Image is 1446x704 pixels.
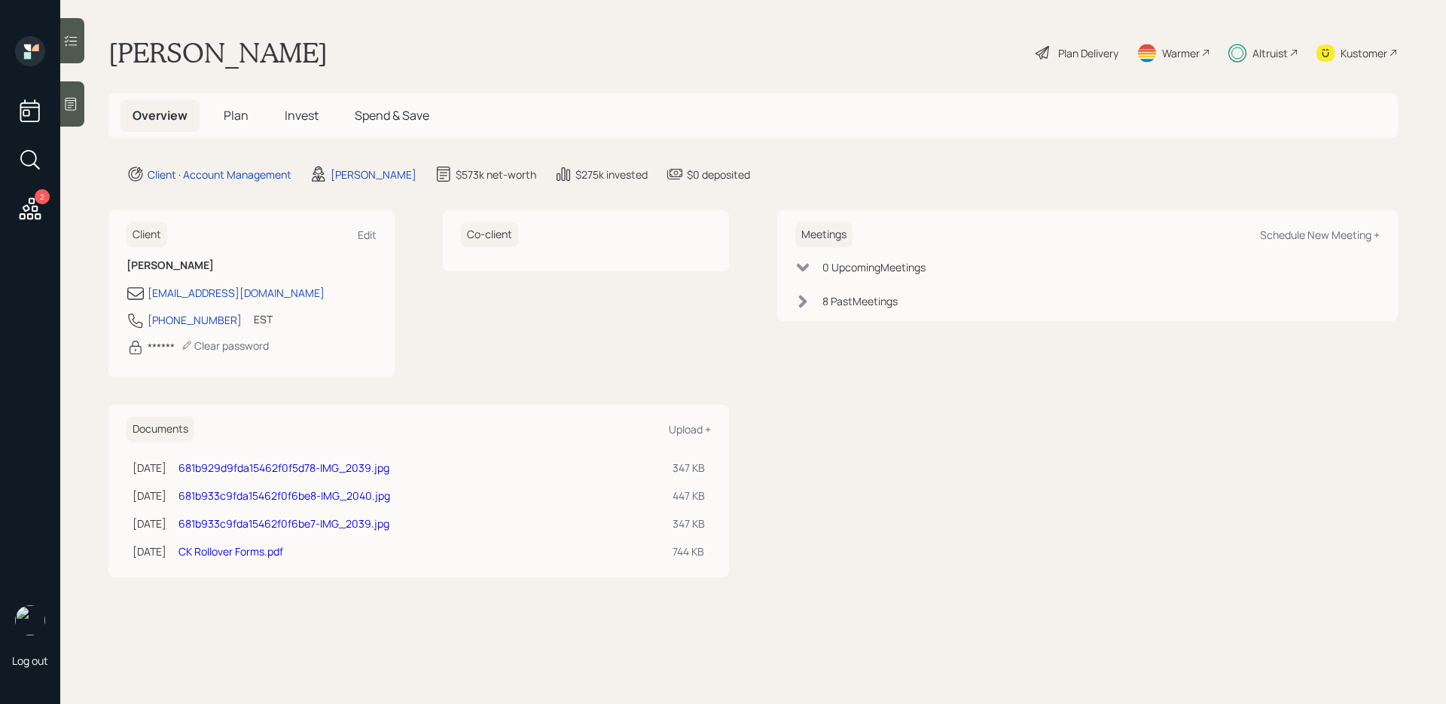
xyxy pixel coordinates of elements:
div: Upload + [669,422,711,436]
span: Plan [224,107,249,124]
a: 681b933c9fda15462f0f6be8-IMG_2040.jpg [178,488,390,503]
div: 347 KB [673,516,705,531]
div: Clear password [181,338,269,353]
div: $573k net-worth [456,167,536,182]
div: [DATE] [133,460,166,476]
div: 744 KB [673,543,705,559]
div: [PHONE_NUMBER] [148,312,242,328]
div: $275k invested [575,167,648,182]
h6: Meetings [795,222,853,247]
div: Altruist [1252,45,1288,61]
h6: Co-client [461,222,518,247]
div: [EMAIL_ADDRESS][DOMAIN_NAME] [148,285,325,301]
div: EST [254,311,273,327]
div: [DATE] [133,488,166,504]
h1: [PERSON_NAME] [108,36,328,69]
a: 681b933c9fda15462f0f6be7-IMG_2039.jpg [178,516,389,531]
a: 681b929d9fda15462f0f5d78-IMG_2039.jpg [178,461,389,475]
span: Spend & Save [355,107,429,124]
div: [DATE] [133,516,166,531]
div: [PERSON_NAME] [331,167,416,182]
div: 0 Upcoming Meeting s [822,259,926,275]
h6: [PERSON_NAME] [127,259,377,272]
div: 347 KB [673,460,705,476]
div: Warmer [1162,45,1200,61]
div: Client · Account Management [148,167,291,182]
div: 2 [35,189,50,204]
h6: Documents [127,417,194,442]
span: Overview [133,107,188,124]
h6: Client [127,222,167,247]
div: Edit [358,228,377,242]
div: Kustomer [1341,45,1387,61]
div: [DATE] [133,543,166,559]
div: Plan Delivery [1058,45,1118,61]
div: $0 deposited [687,167,750,182]
img: sami-boghos-headshot.png [15,605,45,635]
div: Schedule New Meeting + [1260,228,1380,242]
span: Invest [285,107,319,124]
div: Log out [12,653,48,668]
div: 447 KB [673,488,705,504]
div: 8 Past Meeting s [822,293,898,309]
a: CK Rollover Forms.pdf [178,544,283,559]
